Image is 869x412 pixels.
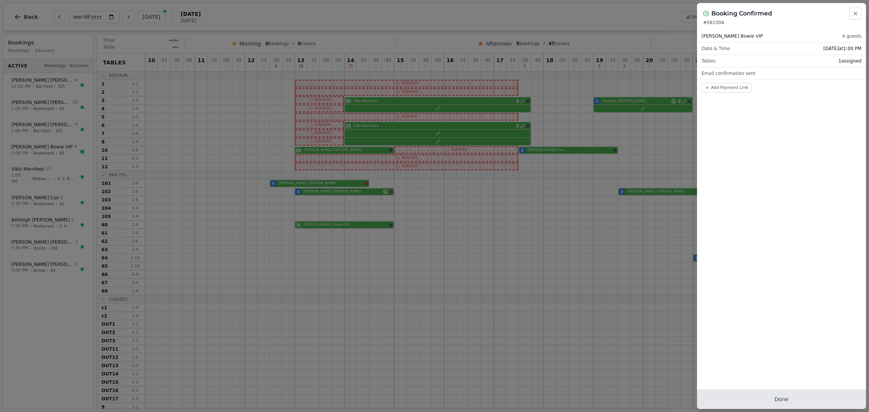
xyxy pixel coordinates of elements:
h2: Booking Confirmed [711,9,772,18]
span: Date & Time [702,46,730,52]
span: 1 assigned [838,58,861,64]
span: 4 guests [842,33,861,39]
span: Tables [702,58,715,64]
button: Done [697,389,866,409]
button: Add Payment Link [702,83,752,93]
div: Email confirmation sent [697,67,866,79]
span: [DATE] at 1:00 PM [823,46,861,52]
span: [PERSON_NAME] Bowie VIP [702,33,763,39]
p: # 08100A [703,20,860,26]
